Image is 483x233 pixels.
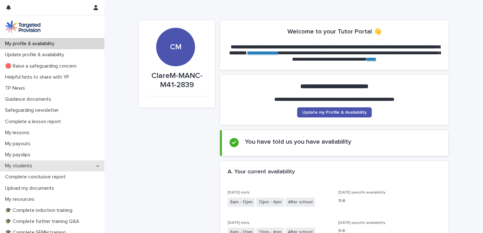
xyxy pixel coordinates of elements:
[146,71,207,90] p: ClareM-MANC-M41-2839
[3,207,77,213] p: 🎓 Complete induction training
[3,85,30,91] p: TP News
[228,191,250,194] span: [DATE] slots
[287,28,382,35] h2: Welcome to your Tutor Portal 👋
[3,196,40,202] p: My resources
[3,152,35,158] p: My payslips
[3,96,56,102] p: Guidance documents
[3,107,64,113] p: Safeguarding newsletter
[245,138,351,146] h2: You have told us you have availability
[3,41,59,47] p: My profile & availability
[338,191,385,194] span: [DATE] specific availability
[3,130,34,136] p: My lessons
[228,198,255,207] span: 8am - 12pm
[297,107,372,117] a: Update my Profile & Availability
[3,174,71,180] p: Complete conclusive report
[3,163,37,169] p: My students
[3,119,66,125] p: Complete a lesson report
[228,169,295,176] h2: A. Your current availability
[338,198,441,204] p: 11-6
[3,141,35,147] p: My payouts
[285,198,315,207] span: After school
[3,63,82,69] p: 🔴 Raise a safeguarding concern
[302,110,367,115] span: Update my Profile & Availability
[338,221,385,225] span: [DATE] specific availability
[3,52,69,58] p: Update profile & availability
[3,218,84,224] p: 🎓 Complete further training Q&A
[5,21,40,33] img: M5nRWzHhSzIhMunXDL62
[256,198,284,207] span: 12pm - 4pm
[156,4,195,52] div: CM
[3,185,59,191] p: Upload my documents
[228,221,250,225] span: [DATE] slots
[3,74,74,80] p: Helpful hints to share with YP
